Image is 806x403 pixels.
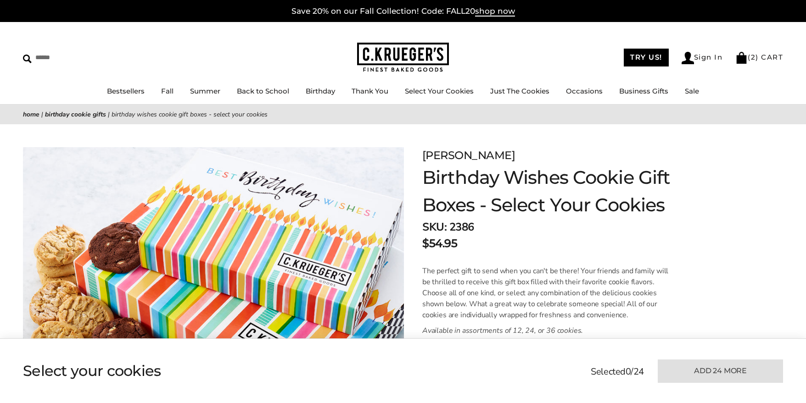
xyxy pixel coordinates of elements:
[23,110,39,119] a: Home
[422,220,447,234] strong: SKU:
[112,110,268,119] span: Birthday Wishes Cookie Gift Boxes - Select Your Cookies
[405,87,474,95] a: Select Your Cookies
[357,43,449,72] img: C.KRUEGER'S
[23,55,32,63] img: Search
[685,87,699,95] a: Sale
[306,87,335,95] a: Birthday
[422,164,717,219] h1: Birthday Wishes Cookie Gift Boxes - Select Your Cookies
[291,6,515,17] a: Save 20% on our Fall Collection! Code: FALL20shop now
[23,109,783,120] nav: breadcrumbs
[190,87,220,95] a: Summer
[161,87,174,95] a: Fall
[23,50,132,65] input: Search
[475,6,515,17] span: shop now
[682,52,694,64] img: Account
[41,110,43,119] span: |
[735,53,783,61] a: (2) CART
[624,49,669,66] a: TRY US!
[751,53,756,61] span: 2
[422,147,717,164] p: [PERSON_NAME]
[591,365,644,379] p: Selected /
[422,235,457,252] p: $54.95
[352,87,388,95] a: Thank You
[422,265,673,320] p: The perfect gift to send when you can't be there! Your friends and family will be thrilled to rec...
[619,87,668,95] a: Business Gifts
[633,365,644,378] span: 24
[658,359,783,383] button: Add 24 more
[682,52,723,64] a: Sign In
[7,368,95,396] iframe: Sign Up via Text for Offers
[566,87,603,95] a: Occasions
[108,110,110,119] span: |
[735,52,748,64] img: Bag
[422,326,583,336] em: Available in assortments of 12, 24, or 36 cookies.
[626,365,631,378] span: 0
[237,87,289,95] a: Back to School
[490,87,549,95] a: Just The Cookies
[449,220,474,234] span: 2386
[45,110,106,119] a: Birthday Cookie Gifts
[107,87,145,95] a: Bestsellers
